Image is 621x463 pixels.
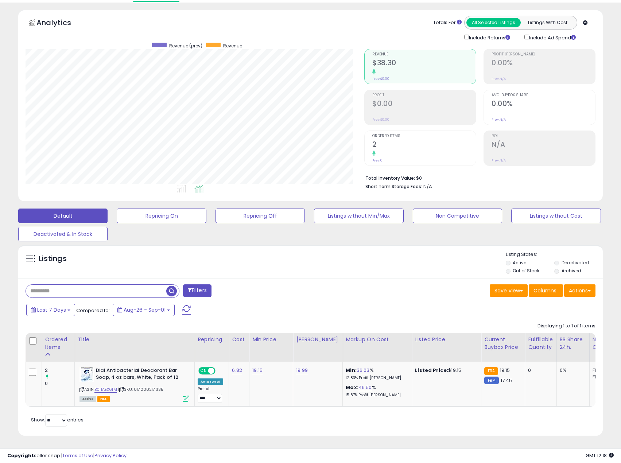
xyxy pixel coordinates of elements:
[36,17,85,30] h5: Analytics
[232,367,242,374] a: 6.82
[484,377,498,384] small: FBM
[45,367,74,374] div: 2
[513,268,539,274] label: Out of Stock
[492,158,506,163] small: Prev: N/A
[39,254,67,264] h5: Listings
[79,367,189,401] div: ASIN:
[199,368,208,374] span: ON
[413,209,502,223] button: Non Competitive
[78,336,191,343] div: Title
[560,336,586,351] div: BB Share 24h.
[343,333,412,362] th: The percentage added to the cost of goods (COGS) that forms the calculator for Min & Max prices.
[484,367,498,375] small: FBA
[372,140,476,150] h2: 2
[492,93,595,97] span: Avg. Buybox Share
[586,452,614,459] span: 2025-09-9 12:18 GMT
[562,268,581,274] label: Archived
[511,209,601,223] button: Listings without Cost
[415,336,478,343] div: Listed Price
[372,100,476,109] h2: $0.00
[346,336,409,343] div: Markup on Cost
[564,284,595,297] button: Actions
[26,304,75,316] button: Last 7 Days
[357,367,370,374] a: 36.03
[372,134,476,138] span: Ordered Items
[252,367,263,374] a: 19.15
[45,380,74,387] div: 0
[76,307,110,314] span: Compared to:
[346,376,406,381] p: 12.83% Profit [PERSON_NAME]
[94,386,117,393] a: B01IAEX61M
[45,336,71,351] div: Ordered Items
[37,306,66,314] span: Last 7 Days
[415,367,476,374] div: $19.15
[593,374,617,380] div: FBM: 11
[492,134,595,138] span: ROI
[346,393,406,398] p: 15.87% Profit [PERSON_NAME]
[216,209,305,223] button: Repricing Off
[593,336,619,351] div: Num of Comp.
[314,209,403,223] button: Listings without Min/Max
[31,416,84,423] span: Show: entries
[183,284,211,297] button: Filters
[492,100,595,109] h2: 0.00%
[490,284,528,297] button: Save View
[593,367,617,374] div: FBA: 8
[372,117,389,122] small: Prev: $0.00
[492,77,506,81] small: Prev: N/A
[97,396,110,402] span: FBA
[492,59,595,69] h2: 0.00%
[79,367,94,382] img: 41qJ8sk-6cL._SL40_.jpg
[94,452,127,459] a: Privacy Policy
[96,367,185,382] b: Dial Antibacterial Deodorant Bar Soap, 4 oz bars, White, Pack of 12
[198,386,223,403] div: Preset:
[506,251,603,258] p: Listing States:
[232,336,246,343] div: Cost
[346,367,357,374] b: Min:
[484,336,522,351] div: Current Buybox Price
[466,18,521,27] button: All Selected Listings
[198,378,223,385] div: Amazon AI
[372,77,389,81] small: Prev: $0.00
[365,183,422,190] b: Short Term Storage Fees:
[252,336,290,343] div: Min Price
[223,43,242,49] span: Revenue
[198,336,226,343] div: Repricing
[372,158,383,163] small: Prev: 0
[79,396,96,402] span: All listings currently available for purchase on Amazon
[346,367,406,381] div: %
[372,52,476,57] span: Revenue
[118,386,163,392] span: | SKU: 017000217635
[62,452,93,459] a: Terms of Use
[500,367,510,374] span: 19.15
[113,304,175,316] button: Aug-26 - Sep-01
[117,209,206,223] button: Repricing On
[459,33,519,42] div: Include Returns
[537,323,595,330] div: Displaying 1 to 1 of 1 items
[7,452,34,459] strong: Copyright
[296,367,308,374] a: 19.99
[562,260,589,266] label: Deactivated
[528,367,551,374] div: 0
[18,227,108,241] button: Deactivated & In Stock
[415,367,448,374] b: Listed Price:
[18,209,108,223] button: Default
[519,33,587,42] div: Include Ad Spend
[7,452,127,459] div: seller snap | |
[433,19,462,26] div: Totals For
[214,368,226,374] span: OFF
[346,384,406,398] div: %
[296,336,339,343] div: [PERSON_NAME]
[492,140,595,150] h2: N/A
[358,384,372,391] a: 46.50
[529,284,563,297] button: Columns
[492,52,595,57] span: Profit [PERSON_NAME]
[346,384,358,391] b: Max:
[372,93,476,97] span: Profit
[501,377,512,384] span: 17.45
[169,43,202,49] span: Revenue (prev)
[528,336,553,351] div: Fulfillable Quantity
[365,175,415,181] b: Total Inventory Value:
[124,306,166,314] span: Aug-26 - Sep-01
[372,59,476,69] h2: $38.30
